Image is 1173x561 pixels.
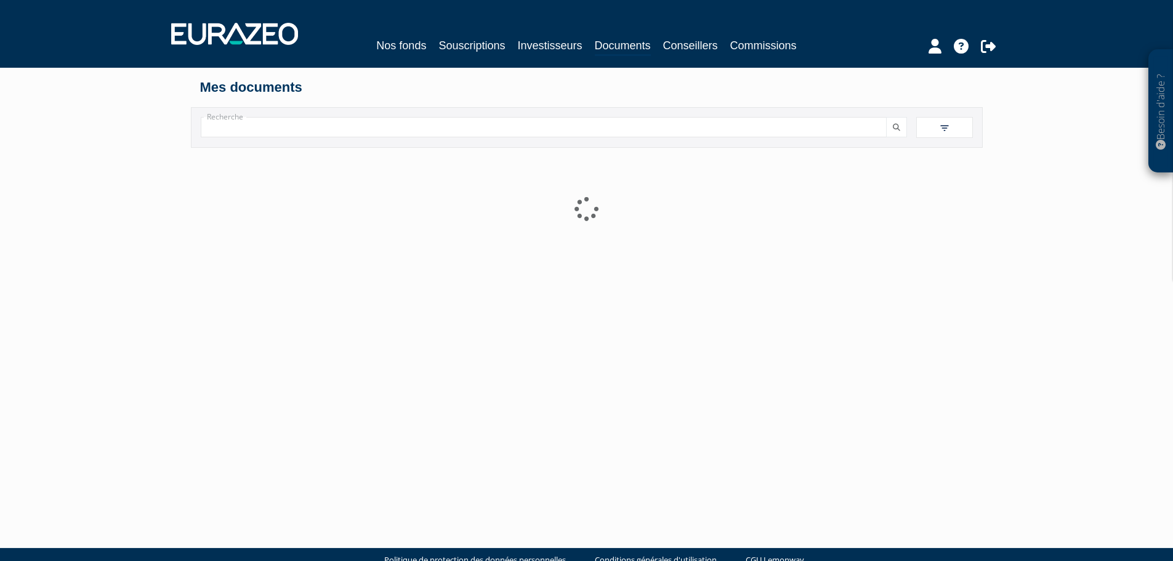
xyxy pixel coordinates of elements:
[376,37,426,54] a: Nos fonds
[663,37,718,54] a: Conseillers
[438,37,505,54] a: Souscriptions
[517,37,582,54] a: Investisseurs
[200,80,973,95] h4: Mes documents
[595,37,651,56] a: Documents
[939,123,950,134] img: filter.svg
[730,37,797,54] a: Commissions
[1154,56,1168,167] p: Besoin d'aide ?
[171,23,298,45] img: 1732889491-logotype_eurazeo_blanc_rvb.png
[201,117,887,137] input: Recherche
